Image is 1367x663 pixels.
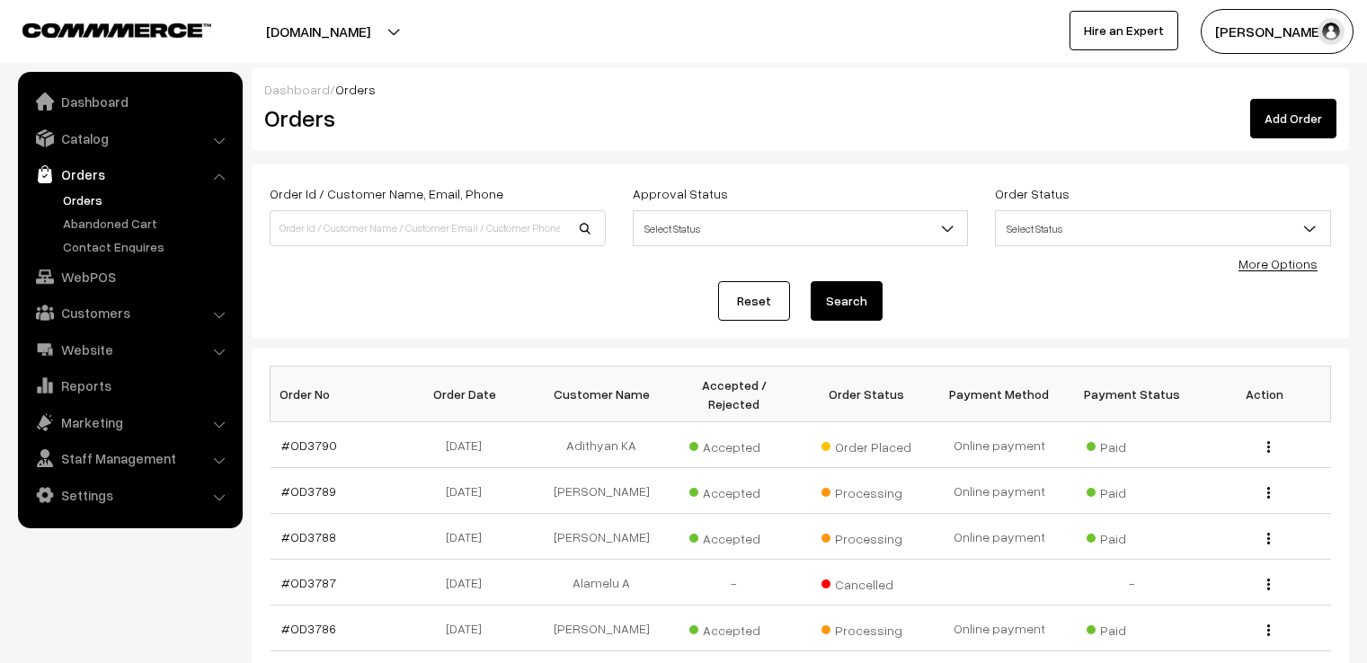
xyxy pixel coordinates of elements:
[633,210,969,246] span: Select Status
[1201,9,1354,54] button: [PERSON_NAME]
[933,514,1066,560] td: Online payment
[22,23,211,37] img: COMMMERCE
[933,422,1066,468] td: Online payment
[203,9,433,54] button: [DOMAIN_NAME]
[1066,560,1199,606] td: -
[281,438,337,453] a: #OD3790
[1267,441,1270,453] img: Menu
[821,433,911,456] span: Order Placed
[22,479,236,511] a: Settings
[1267,579,1270,590] img: Menu
[933,606,1066,651] td: Online payment
[718,281,790,321] a: Reset
[270,184,503,203] label: Order Id / Customer Name, Email, Phone
[668,560,801,606] td: -
[1267,533,1270,544] img: Menu
[58,237,236,256] a: Contact Enquires
[668,367,801,422] th: Accepted / Rejected
[633,184,728,203] label: Approval Status
[403,422,536,468] td: [DATE]
[1267,624,1270,636] img: Menu
[1318,18,1345,45] img: user
[1250,99,1336,138] a: Add Order
[536,468,669,514] td: [PERSON_NAME]
[403,606,536,651] td: [DATE]
[536,514,669,560] td: [PERSON_NAME]
[22,442,236,474] a: Staff Management
[281,529,336,544] a: #OD3788
[933,367,1066,422] th: Payment Method
[689,433,779,456] span: Accepted
[689,616,779,640] span: Accepted
[264,104,604,132] h2: Orders
[22,18,180,40] a: COMMMERCE
[995,184,1070,203] label: Order Status
[22,158,236,190] a: Orders
[403,560,536,606] td: [DATE]
[22,333,236,366] a: Website
[403,468,536,514] td: [DATE]
[1198,367,1331,422] th: Action
[536,606,669,651] td: [PERSON_NAME]
[933,468,1066,514] td: Online payment
[821,479,911,502] span: Processing
[403,514,536,560] td: [DATE]
[22,261,236,293] a: WebPOS
[22,406,236,438] a: Marketing
[281,483,336,499] a: #OD3789
[281,621,336,636] a: #OD3786
[22,369,236,402] a: Reports
[536,422,669,468] td: Adithyan KA
[264,80,1336,99] div: /
[811,281,883,321] button: Search
[22,122,236,155] a: Catalog
[536,560,669,606] td: Alamelu A
[22,296,236,329] a: Customers
[801,367,934,422] th: Order Status
[995,210,1331,246] span: Select Status
[1087,433,1176,456] span: Paid
[1238,256,1318,271] a: More Options
[270,210,606,246] input: Order Id / Customer Name / Customer Email / Customer Phone
[1267,487,1270,499] img: Menu
[58,190,236,209] a: Orders
[689,525,779,548] span: Accepted
[335,82,376,97] span: Orders
[403,367,536,422] th: Order Date
[821,570,911,594] span: Cancelled
[271,367,404,422] th: Order No
[821,616,911,640] span: Processing
[1087,525,1176,548] span: Paid
[1066,367,1199,422] th: Payment Status
[689,479,779,502] span: Accepted
[634,213,968,244] span: Select Status
[821,525,911,548] span: Processing
[281,575,336,590] a: #OD3787
[22,85,236,118] a: Dashboard
[264,82,330,97] a: Dashboard
[1087,616,1176,640] span: Paid
[536,367,669,422] th: Customer Name
[58,214,236,233] a: Abandoned Cart
[1087,479,1176,502] span: Paid
[1070,11,1178,50] a: Hire an Expert
[996,213,1330,244] span: Select Status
